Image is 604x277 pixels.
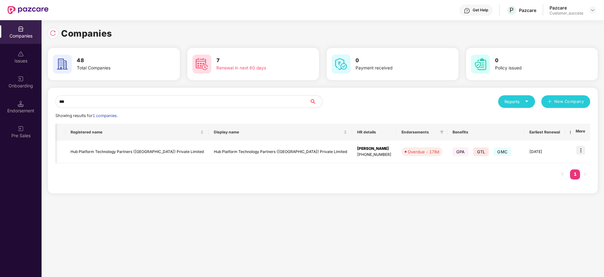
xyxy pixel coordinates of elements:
li: Next Page [580,169,590,180]
img: svg+xml;base64,PHN2ZyBpZD0iRHJvcGRvd24tMzJ4MzIiIHhtbG5zPSJodHRwOi8vd3d3LnczLm9yZy8yMDAwL3N2ZyIgd2... [590,8,595,13]
div: Overdue - 178d [408,149,439,155]
div: Reports [504,98,529,105]
div: Get Help [473,8,488,13]
td: Hub Platform Technology Partners ([GEOGRAPHIC_DATA]) Private Limited [66,141,209,163]
span: filter [440,130,444,134]
div: 0 [570,149,587,155]
span: Showing results for [55,113,118,118]
span: plus [548,99,552,104]
span: P [510,6,514,14]
td: Hub Platform Technology Partners ([GEOGRAPHIC_DATA]) Private Limited [209,141,352,163]
img: svg+xml;base64,PHN2ZyB4bWxucz0iaHR0cDovL3d3dy53My5vcmcvMjAwMC9zdmciIHdpZHRoPSI2MCIgaGVpZ2h0PSI2MC... [471,55,490,74]
img: icon [576,146,585,155]
img: svg+xml;base64,PHN2ZyB4bWxucz0iaHR0cDovL3d3dy53My5vcmcvMjAwMC9zdmciIHdpZHRoPSI2MCIgaGVpZ2h0PSI2MC... [332,55,350,74]
span: Endorsements [402,130,437,135]
div: Total Companies [77,65,156,72]
th: More [571,124,590,141]
div: Renewal in next 60 days [216,65,296,72]
th: Registered name [66,124,209,141]
h3: 48 [77,56,156,65]
div: Customer_success [550,11,583,16]
span: GMC [493,147,511,156]
h3: 0 [356,56,435,65]
li: Previous Page [557,169,567,180]
th: Benefits [447,124,524,141]
a: 1 [570,169,580,179]
th: Display name [209,124,352,141]
h1: Companies [61,27,112,40]
img: svg+xml;base64,PHN2ZyB3aWR0aD0iMjAiIGhlaWdodD0iMjAiIHZpZXdCb3g9IjAgMCAyMCAyMCIgZmlsbD0ibm9uZSIgeG... [18,126,24,132]
span: New Company [554,98,584,105]
button: search [309,95,322,108]
h3: 0 [495,56,574,65]
button: plusNew Company [541,95,590,108]
img: svg+xml;base64,PHN2ZyB3aWR0aD0iMjAiIGhlaWdodD0iMjAiIHZpZXdCb3g9IjAgMCAyMCAyMCIgZmlsbD0ibm9uZSIgeG... [18,76,24,82]
span: Registered name [71,130,199,135]
div: Policy issued [495,65,574,72]
button: right [580,169,590,180]
img: svg+xml;base64,PHN2ZyBpZD0iSGVscC0zMngzMiIgeG1sbnM9Imh0dHA6Ly93d3cudzMub3JnLzIwMDAvc3ZnIiB3aWR0aD... [464,8,470,14]
div: Pazcare [519,7,536,13]
span: search [309,99,322,104]
div: [PHONE_NUMBER] [357,152,391,158]
span: GTL [473,147,489,156]
div: Payment received [356,65,435,72]
img: svg+xml;base64,PHN2ZyBpZD0iUmVsb2FkLTMyeDMyIiB4bWxucz0iaHR0cDovL3d3dy53My5vcmcvMjAwMC9zdmciIHdpZH... [50,30,56,36]
img: svg+xml;base64,PHN2ZyB3aWR0aD0iMTQuNSIgaGVpZ2h0PSIxNC41IiB2aWV3Qm94PSIwIDAgMTYgMTYiIGZpbGw9Im5vbm... [18,101,24,107]
img: svg+xml;base64,PHN2ZyB4bWxucz0iaHR0cDovL3d3dy53My5vcmcvMjAwMC9zdmciIHdpZHRoPSI2MCIgaGVpZ2h0PSI2MC... [53,55,72,74]
img: svg+xml;base64,PHN2ZyBpZD0iSXNzdWVzX2Rpc2FibGVkIiB4bWxucz0iaHR0cDovL3d3dy53My5vcmcvMjAwMC9zdmciIH... [18,51,24,57]
th: Earliest Renewal [524,124,565,141]
span: GPA [453,147,469,156]
span: Issues [570,130,582,135]
button: left [557,169,567,180]
span: filter [439,128,445,136]
th: Issues [565,124,592,141]
img: svg+xml;base64,PHN2ZyB4bWxucz0iaHR0cDovL3d3dy53My5vcmcvMjAwMC9zdmciIHdpZHRoPSI2MCIgaGVpZ2h0PSI2MC... [192,55,211,74]
div: Pazcare [550,5,583,11]
img: svg+xml;base64,PHN2ZyBpZD0iQ29tcGFuaWVzIiB4bWxucz0iaHR0cDovL3d3dy53My5vcmcvMjAwMC9zdmciIHdpZHRoPS... [18,26,24,32]
td: [DATE] [524,141,565,163]
h3: 7 [216,56,296,65]
th: HR details [352,124,396,141]
span: caret-down [525,99,529,103]
span: Display name [214,130,342,135]
img: New Pazcare Logo [8,6,48,14]
div: [PERSON_NAME] [357,146,391,152]
span: right [583,172,587,176]
span: 1 companies. [93,113,118,118]
span: left [561,172,564,176]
